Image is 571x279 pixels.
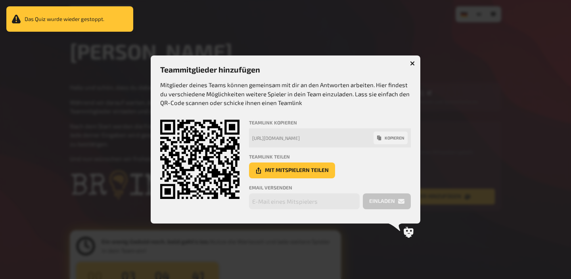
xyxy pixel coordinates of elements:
div: [URL][DOMAIN_NAME] [252,135,374,141]
button: kopieren [374,132,408,144]
p: Mitglieder deines Teams können gemeinsam mit dir an den Antworten arbeiten. Hier findest du versc... [160,80,411,107]
h3: Teammitglieder hinzufügen [160,65,411,74]
h4: Email versenden [249,185,411,190]
h4: Teamlink teilen [249,154,411,159]
button: einladen [363,193,411,209]
h4: Teamlink kopieren [249,120,411,125]
input: E-Mail eines Mitspielers [249,193,360,209]
button: Mit Mitspielern teilen [249,162,335,178]
div: Das Quiz wurde wieder gestoppt. [6,6,133,32]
